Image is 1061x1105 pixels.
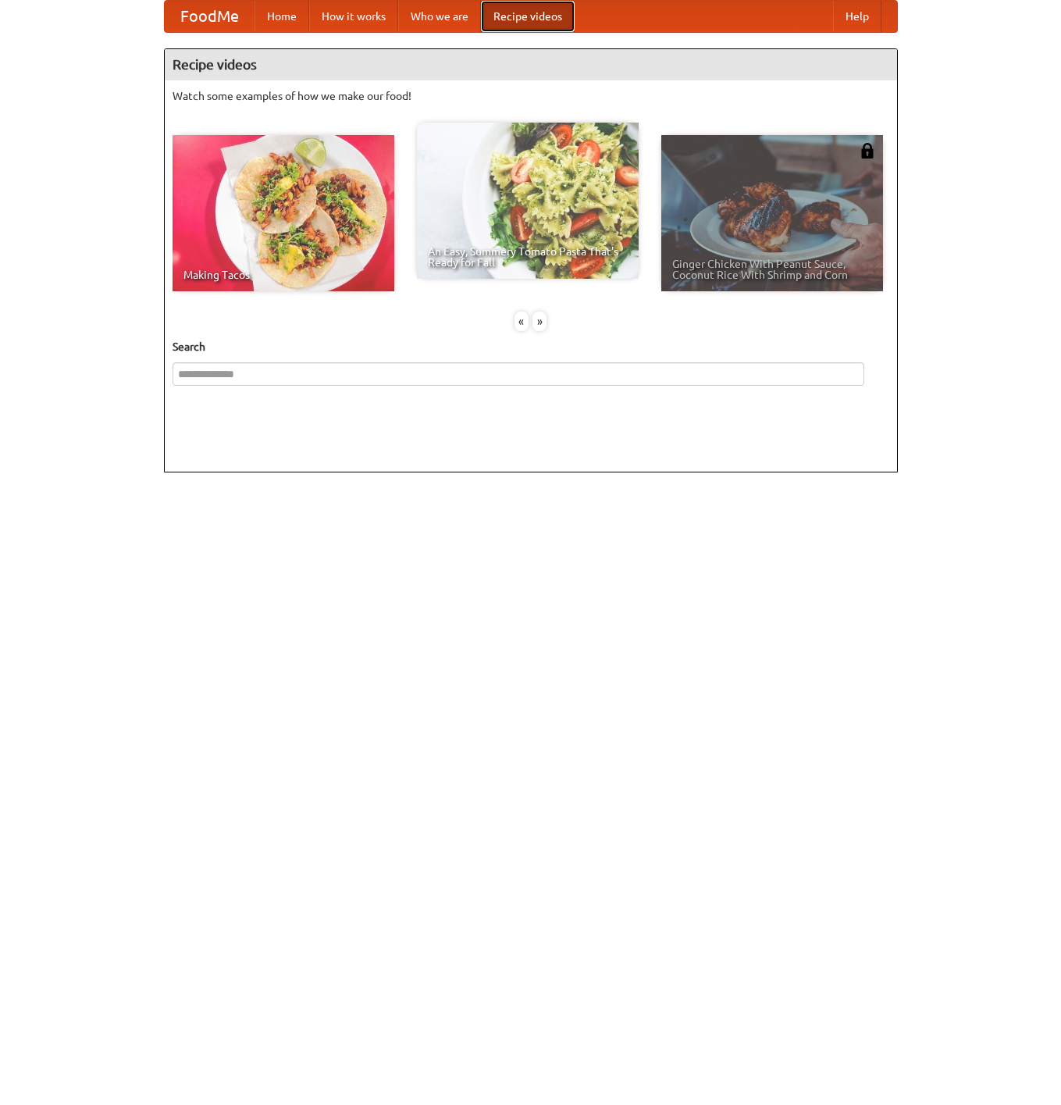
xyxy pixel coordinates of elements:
a: Recipe videos [481,1,575,32]
a: Making Tacos [173,135,394,291]
a: Home [255,1,309,32]
h4: Recipe videos [165,49,897,80]
span: An Easy, Summery Tomato Pasta That's Ready for Fall [428,246,628,268]
span: Making Tacos [183,269,383,280]
div: » [532,312,547,331]
a: An Easy, Summery Tomato Pasta That's Ready for Fall [417,123,639,279]
h5: Search [173,339,889,355]
a: FoodMe [165,1,255,32]
img: 483408.png [860,143,875,159]
a: Help [833,1,881,32]
a: How it works [309,1,398,32]
div: « [514,312,529,331]
p: Watch some examples of how we make our food! [173,88,889,104]
a: Who we are [398,1,481,32]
